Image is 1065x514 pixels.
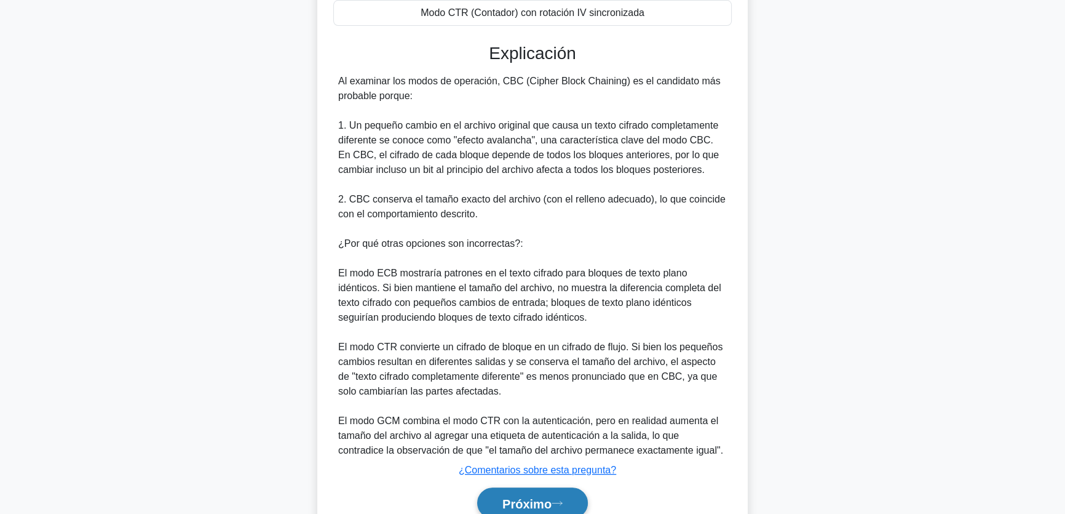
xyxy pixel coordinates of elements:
[338,194,726,219] font: 2. CBC conserva el tamaño exacto del archivo (con el relleno adecuado), lo que coincide con el co...
[502,497,552,510] font: Próximo
[338,120,719,175] font: 1. Un pequeño cambio en el archivo original que causa un texto cifrado completamente diferente se...
[338,416,723,456] font: El modo GCM combina el modo CTR con la autenticación, pero en realidad aumenta el tamaño del arch...
[338,268,721,323] font: El modo ECB mostraría patrones en el texto cifrado para bloques de texto plano idénticos. Si bien...
[489,44,576,63] font: Explicación
[338,342,723,396] font: El modo CTR convierte un cifrado de bloque en un cifrado de flujo. Si bien los pequeños cambios r...
[459,465,616,475] a: ¿Comentarios sobre esta pregunta?
[421,7,644,18] font: Modo CTR (Contador) con rotación IV sincronizada
[338,238,523,249] font: ¿Por qué otras opciones son incorrectas?:
[338,76,721,101] font: Al examinar los modos de operación, CBC (Cipher Block Chaining) es el candidato más probable porque:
